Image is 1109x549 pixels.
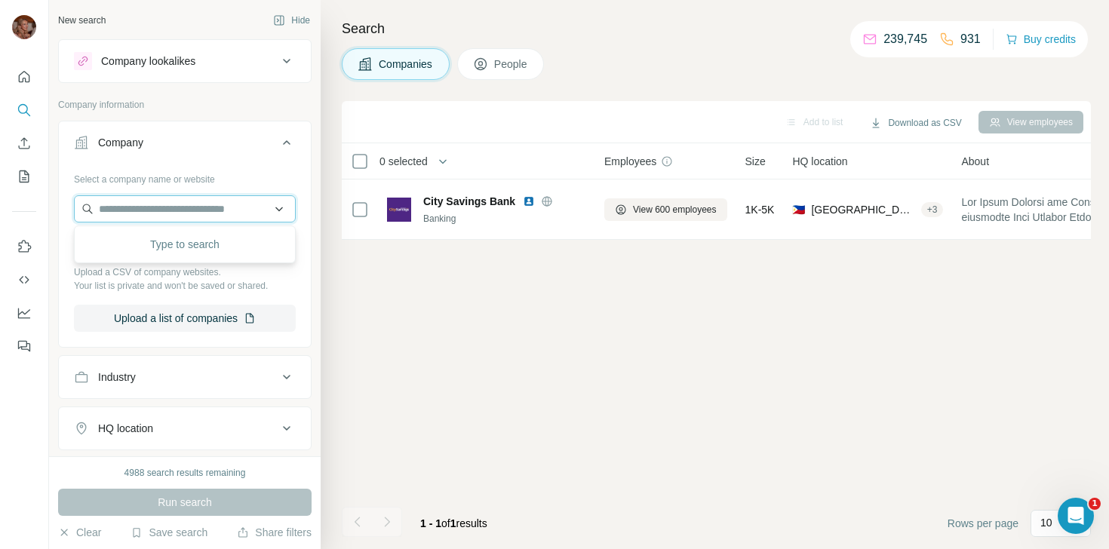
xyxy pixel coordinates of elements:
[523,195,535,207] img: LinkedIn logo
[423,212,586,225] div: Banking
[379,154,428,169] span: 0 selected
[960,30,981,48] p: 931
[59,410,311,446] button: HQ location
[883,30,927,48] p: 239,745
[961,154,989,169] span: About
[494,57,529,72] span: People
[792,202,805,217] span: 🇵🇭
[859,112,972,134] button: Download as CSV
[420,517,441,529] span: 1 - 1
[237,525,312,540] button: Share filters
[98,370,136,385] div: Industry
[450,517,456,529] span: 1
[78,229,292,259] div: Type to search
[921,203,944,216] div: + 3
[420,517,487,529] span: results
[12,333,36,360] button: Feedback
[441,517,450,529] span: of
[98,421,153,436] div: HQ location
[379,57,434,72] span: Companies
[633,203,717,216] span: View 600 employees
[59,359,311,395] button: Industry
[1006,29,1076,50] button: Buy credits
[745,202,775,217] span: 1K-5K
[12,15,36,39] img: Avatar
[74,265,296,279] p: Upload a CSV of company websites.
[1040,515,1052,530] p: 10
[604,198,727,221] button: View 600 employees
[1058,498,1094,534] iframe: Intercom live chat
[948,516,1018,531] span: Rows per page
[263,9,321,32] button: Hide
[12,63,36,90] button: Quick start
[792,154,847,169] span: HQ location
[59,124,311,167] button: Company
[12,266,36,293] button: Use Surfe API
[387,198,411,222] img: Logo of City Savings Bank
[58,14,106,27] div: New search
[124,466,246,480] div: 4988 search results remaining
[811,202,914,217] span: [GEOGRAPHIC_DATA], [GEOGRAPHIC_DATA]
[12,163,36,190] button: My lists
[12,130,36,157] button: Enrich CSV
[101,54,195,69] div: Company lookalikes
[74,167,296,186] div: Select a company name or website
[12,97,36,124] button: Search
[58,525,101,540] button: Clear
[131,525,207,540] button: Save search
[604,154,656,169] span: Employees
[342,18,1091,39] h4: Search
[58,98,312,112] p: Company information
[59,43,311,79] button: Company lookalikes
[12,233,36,260] button: Use Surfe on LinkedIn
[74,279,296,293] p: Your list is private and won't be saved or shared.
[1089,498,1101,510] span: 1
[423,194,515,209] span: City Savings Bank
[12,299,36,327] button: Dashboard
[74,305,296,332] button: Upload a list of companies
[745,154,766,169] span: Size
[98,135,143,150] div: Company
